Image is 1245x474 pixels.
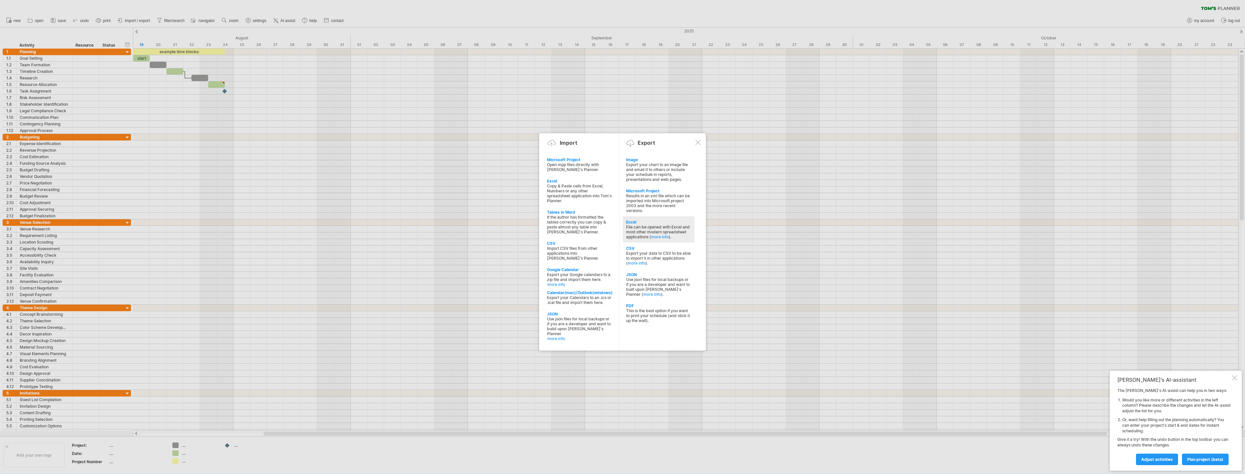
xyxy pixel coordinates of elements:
[638,140,655,146] div: Export
[1122,417,1231,434] li: Or, want help filling out the planning automatically? You can enter your project's start & end da...
[628,261,645,266] a: more info
[626,220,691,225] div: Excel
[643,292,661,297] a: more info
[547,336,612,341] a: more info
[626,272,691,277] div: JSON
[1117,377,1231,383] div: [PERSON_NAME]'s AI-assistant
[626,246,691,251] div: CSV
[626,251,691,266] div: Export your data to CSV to be able to import it in other applications ( ).
[547,215,612,234] div: If the author has formatted the tables correctly you can copy & paste almost any table into [PERS...
[1136,454,1178,465] a: Adjust activities
[626,225,691,239] div: File can be opened with Excel and most other modern spreadsheet applications ( ).
[547,282,612,287] a: more info
[626,193,691,213] div: Results in an xml file which can be imported into Microsoft project 2003 and the more recent vers...
[1141,457,1173,462] span: Adjust activities
[547,210,612,215] div: Tables in Word
[547,183,612,203] div: Copy & Paste cells from Excel, Numbers or any other spreadsheet application into Tom's Planner.
[1187,457,1223,462] span: plan project (beta)
[626,162,691,182] div: Export your chart to an image file and email it to others or include your schedule in reports, pr...
[626,157,691,162] div: Image
[626,188,691,193] div: Microsoft Project
[547,179,612,183] div: Excel
[1122,398,1231,414] li: Would you like more or different activities in the left column? Please describe the changes and l...
[626,277,691,297] div: Use json files for local backups or if you are a developer and want to built upon [PERSON_NAME]'s...
[626,303,691,308] div: PDF
[651,234,669,239] a: more info
[626,308,691,323] div: This is the best option if you want to print your schedule (and stick it up the wall).
[560,140,577,146] div: Import
[1117,388,1231,465] div: The [PERSON_NAME]'s AI-assist can help you in two ways: Give it a try! With the undo button in th...
[1182,454,1229,465] a: plan project (beta)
